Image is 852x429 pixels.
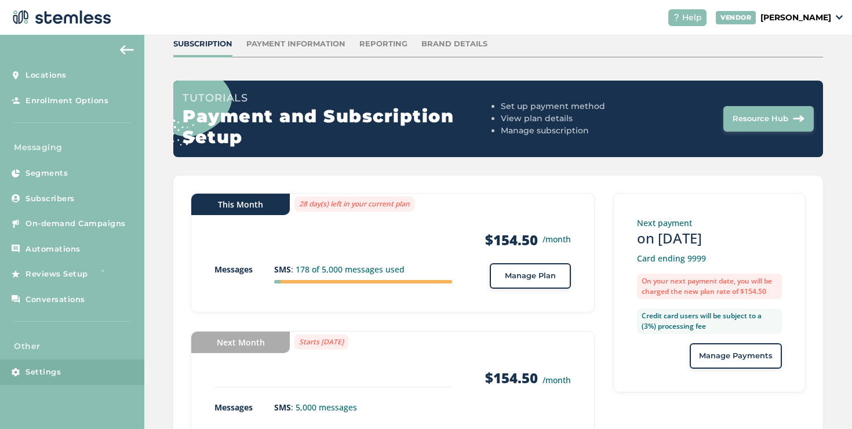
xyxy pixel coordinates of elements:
[794,373,852,429] iframe: Chat Widget
[836,15,843,20] img: icon_down-arrow-small-66adaf34.svg
[26,218,126,230] span: On-demand Campaigns
[485,231,538,249] strong: $154.50
[485,368,538,387] strong: $154.50
[690,343,782,369] button: Manage Payments
[120,45,134,54] img: icon-arrow-back-accent-c549486e.svg
[246,38,345,50] div: Payment Information
[490,263,571,289] button: Manage Plan
[214,401,274,413] p: Messages
[359,38,407,50] div: Reporting
[26,294,85,306] span: Conversations
[26,168,68,179] span: Segments
[26,95,108,107] span: Enrollment Options
[723,106,814,132] button: Resource Hub
[637,308,782,334] label: Credit card users will be subject to a (3%) processing fee
[97,263,120,286] img: glitter-stars-b7820f95.gif
[501,100,655,112] li: Set up payment method
[191,332,290,353] div: Next Month
[183,90,496,106] h3: Tutorials
[699,350,773,362] span: Manage Payments
[421,38,487,50] div: Brand Details
[274,402,291,413] strong: SMS
[26,366,61,378] span: Settings
[26,70,67,81] span: Locations
[274,264,291,275] strong: SMS
[733,113,788,125] span: Resource Hub
[183,106,496,148] h2: Payment and Subscription Setup
[682,12,702,24] span: Help
[9,6,111,29] img: logo-dark-0685b13c.svg
[26,243,81,255] span: Automations
[294,197,414,212] label: 28 day(s) left in your current plan
[637,217,782,229] p: Next payment
[542,233,571,245] small: /month
[505,270,556,282] span: Manage Plan
[673,14,680,21] img: icon-help-white-03924b79.svg
[501,112,655,125] li: View plan details
[760,12,831,24] p: [PERSON_NAME]
[26,268,88,280] span: Reviews Setup
[26,193,75,205] span: Subscribers
[274,401,452,413] p: : 5,000 messages
[637,252,782,264] p: Card ending 9999
[542,375,571,386] small: /month
[501,125,655,137] li: Manage subscription
[716,11,756,24] div: VENDOR
[173,38,232,50] div: Subscription
[274,263,452,275] p: : 178 of 5,000 messages used
[637,229,782,248] h3: on [DATE]
[191,194,290,215] div: This Month
[214,263,274,275] p: Messages
[294,335,348,350] label: Starts [DATE]
[637,274,782,299] label: On your next payment date, you will be charged the new plan rate of $154.50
